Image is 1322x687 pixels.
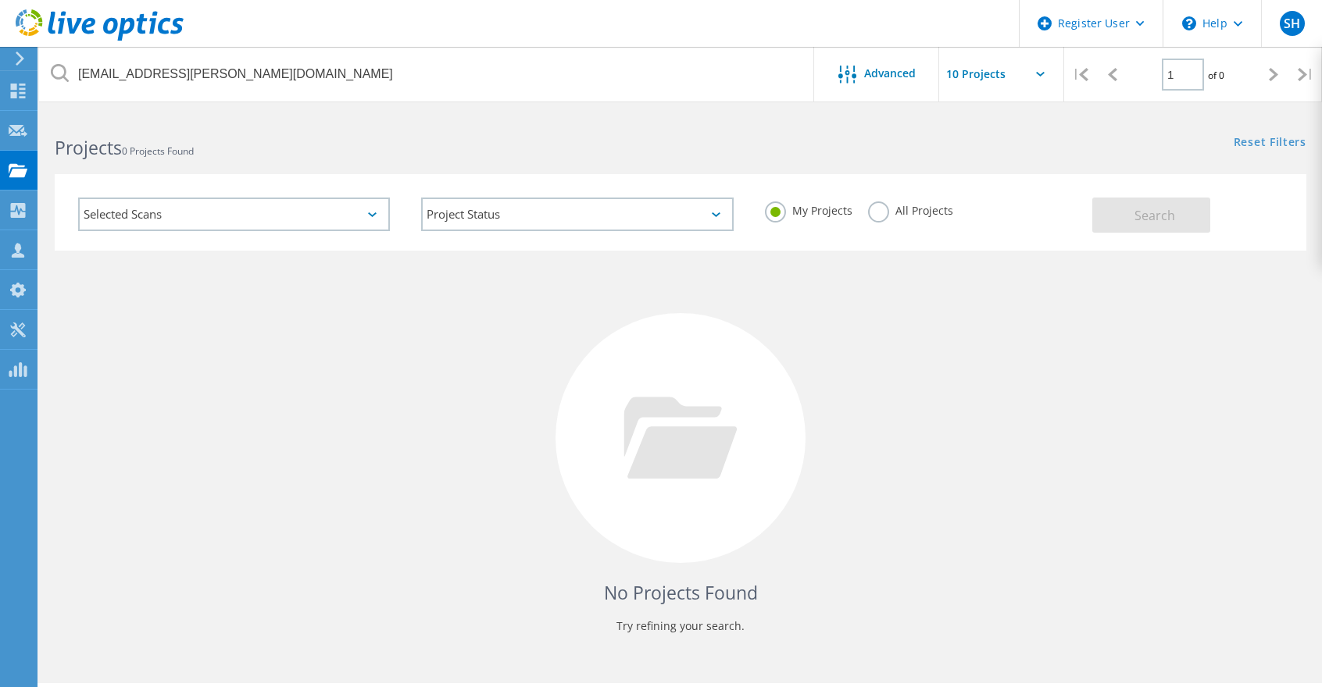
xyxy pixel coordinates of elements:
a: Reset Filters [1234,137,1306,150]
span: Advanced [864,68,916,79]
span: SH [1284,17,1300,30]
input: Search projects by name, owner, ID, company, etc [39,47,815,101]
div: Project Status [421,198,733,231]
p: Try refining your search. [70,614,1291,639]
div: | [1064,47,1096,102]
div: | [1290,47,1322,102]
b: Projects [55,135,122,160]
span: of 0 [1208,69,1224,82]
svg: \n [1182,16,1196,30]
button: Search [1092,198,1210,233]
div: Selected Scans [78,198,390,231]
a: Live Optics Dashboard [16,33,184,44]
label: All Projects [868,201,953,216]
h4: No Projects Found [70,580,1291,606]
span: Search [1134,207,1175,224]
span: 0 Projects Found [122,144,194,158]
label: My Projects [765,201,852,216]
